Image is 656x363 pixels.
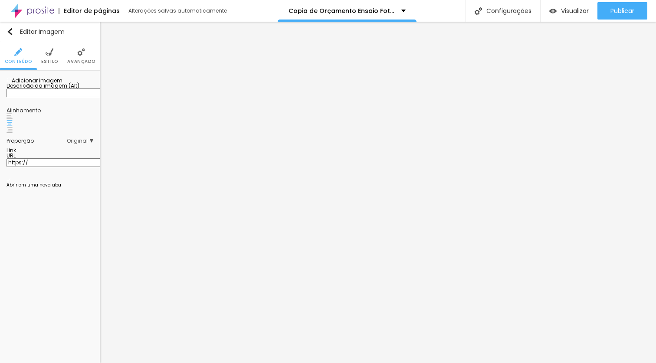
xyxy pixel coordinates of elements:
img: Icone [475,7,482,15]
img: Icone [7,178,11,182]
span: Conteúdo [5,59,32,64]
span: Publicar [610,7,634,14]
img: paragraph-center-align.svg [7,120,13,126]
img: paragraph-left-align.svg [7,113,13,119]
div: Link [7,148,93,153]
p: Copia de Orçamento Ensaio Fotográfico [289,8,395,14]
button: Publicar [597,2,647,20]
span: Visualizar [561,7,589,14]
span: Original [67,138,93,144]
img: view-1.svg [549,7,557,15]
div: URL [7,153,93,158]
span: Avançado [67,59,95,64]
div: Alterações salvas automaticamente [128,8,228,13]
div: Alinhamento [7,108,93,113]
img: Icone [46,48,53,56]
div: Abrir em uma nova aba [7,183,93,187]
span: Estilo [41,59,58,64]
img: Icone [7,77,12,82]
div: Editor de páginas [59,8,120,14]
span: Adicionar imagem [7,77,62,84]
img: Icone [77,48,85,56]
div: Descrição da imagem (Alt) [7,83,93,88]
div: Proporção [7,138,67,144]
div: Editar Imagem [7,28,65,35]
img: paragraph-right-align.svg [7,127,13,133]
img: Icone [7,28,13,35]
button: Visualizar [541,2,597,20]
img: Icone [14,48,22,56]
iframe: Editor [100,22,656,363]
